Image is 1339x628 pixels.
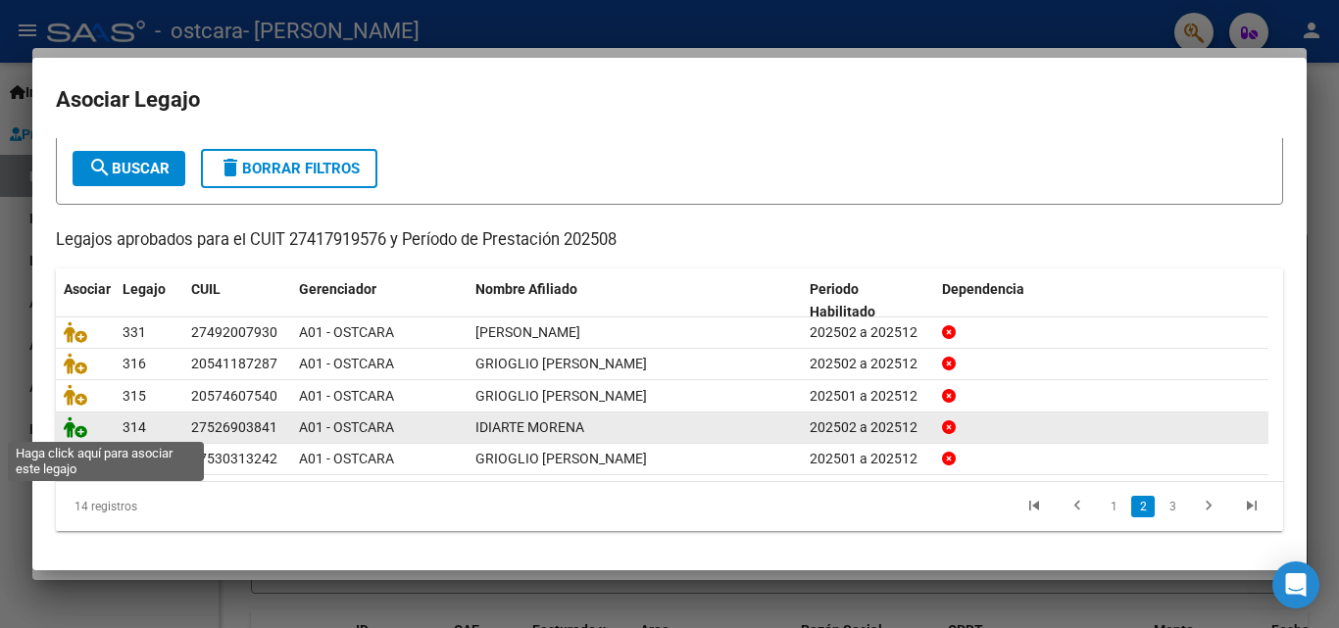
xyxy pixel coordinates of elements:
[191,416,277,439] div: 27526903841
[191,281,221,297] span: CUIL
[115,268,183,333] datatable-header-cell: Legajo
[191,321,277,344] div: 27492007930
[219,156,242,179] mat-icon: delete
[475,356,647,371] span: GRIOGLIO DYLAN NAHUEL
[191,353,277,375] div: 20541187287
[810,321,926,344] div: 202502 a 202512
[1016,496,1053,517] a: go to first page
[1128,490,1158,523] li: page 2
[475,419,584,435] span: IDIARTE MORENA
[299,419,394,435] span: A01 - OSTCARA
[810,353,926,375] div: 202502 a 202512
[802,268,934,333] datatable-header-cell: Periodo Habilitado
[1233,496,1270,517] a: go to last page
[123,419,146,435] span: 314
[299,281,376,297] span: Gerenciador
[299,388,394,404] span: A01 - OSTCARA
[1099,490,1128,523] li: page 1
[475,281,577,297] span: Nombre Afiliado
[191,448,277,470] div: 27530313242
[299,324,394,340] span: A01 - OSTCARA
[1161,496,1184,517] a: 3
[1102,496,1125,517] a: 1
[1059,496,1096,517] a: go to previous page
[810,281,875,319] span: Periodo Habilitado
[475,324,580,340] span: PALOMEQUE LUDMILA
[810,385,926,408] div: 202501 a 202512
[88,160,170,177] span: Buscar
[219,160,360,177] span: Borrar Filtros
[810,416,926,439] div: 202502 a 202512
[1158,490,1187,523] li: page 3
[468,268,802,333] datatable-header-cell: Nombre Afiliado
[299,451,394,466] span: A01 - OSTCARA
[56,268,115,333] datatable-header-cell: Asociar
[183,268,291,333] datatable-header-cell: CUIL
[73,151,185,186] button: Buscar
[123,451,146,466] span: 312
[291,268,468,333] datatable-header-cell: Gerenciador
[123,388,146,404] span: 315
[475,451,647,466] span: GRIOGLIO KIARA ABRIL
[1272,561,1319,608] div: Open Intercom Messenger
[942,281,1024,297] span: Dependencia
[88,156,112,179] mat-icon: search
[191,385,277,408] div: 20574607540
[56,482,298,531] div: 14 registros
[934,268,1268,333] datatable-header-cell: Dependencia
[810,448,926,470] div: 202501 a 202512
[123,324,146,340] span: 331
[201,149,377,188] button: Borrar Filtros
[56,81,1283,119] h2: Asociar Legajo
[64,281,111,297] span: Asociar
[123,281,166,297] span: Legajo
[299,356,394,371] span: A01 - OSTCARA
[56,228,1283,253] p: Legajos aprobados para el CUIT 27417919576 y Período de Prestación 202508
[1131,496,1155,517] a: 2
[123,356,146,371] span: 316
[1190,496,1227,517] a: go to next page
[475,388,647,404] span: GRIOGLIO MIQUEAS EFRAIN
